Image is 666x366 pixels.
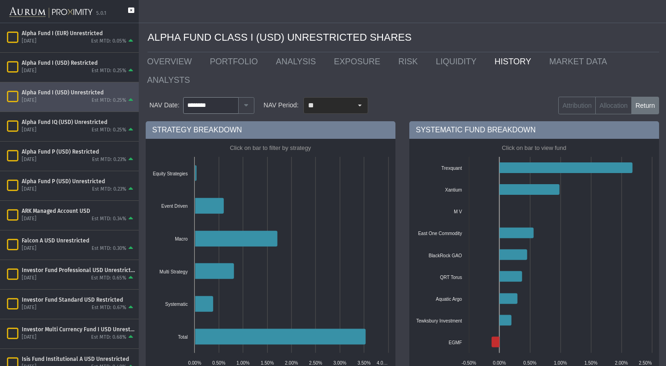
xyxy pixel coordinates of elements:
text: EGMF [449,340,462,345]
text: 1.50% [261,360,274,366]
div: Est MTD: 0.67% [92,304,126,311]
div: Investor Fund Professional USD Unrestricted [22,267,135,274]
text: 2.50% [309,360,322,366]
div: SYSTEMATIC FUND BREAKDOWN [409,121,659,139]
a: MARKET DATA [543,52,618,71]
text: 2.00% [615,360,628,366]
text: M V [454,209,462,214]
div: ARK Managed Account USD [22,207,135,215]
div: [DATE] [22,68,37,74]
div: [DATE] [22,216,37,223]
text: 4.0… [377,360,388,366]
text: 0.50% [524,360,536,366]
div: Est MTD: 0.25% [92,97,126,104]
text: Equity Strategies [153,171,188,176]
div: Alpha Fund P (USD) Restricted [22,148,135,155]
div: Est MTD: 0.23% [92,156,126,163]
text: 2.00% [285,360,298,366]
text: 0.00% [188,360,201,366]
div: [DATE] [22,38,37,45]
label: Attribution [558,97,596,114]
div: [DATE] [22,186,37,193]
label: Return [631,97,659,114]
a: ANALYSIS [269,52,327,71]
div: Est MTD: 0.25% [92,127,126,134]
div: Alpha Fund I (USD) Restricted [22,59,135,67]
a: LIQUIDITY [429,52,487,71]
div: Investor Multi Currency Fund I USD Unrestricted [22,326,135,333]
text: 1.00% [237,360,250,366]
text: 2.50% [639,360,652,366]
text: QRT Torus [440,275,462,280]
div: Est MTD: 0.25% [92,68,126,74]
div: [DATE] [22,97,37,104]
div: STRATEGY BREAKDOWN [146,121,395,139]
div: [DATE] [22,127,37,134]
div: [DATE] [22,245,37,252]
img: Aurum-Proximity%20white.svg [9,2,92,23]
div: [DATE] [22,304,37,311]
div: [DATE] [22,275,37,282]
text: Click on bar to view fund [502,144,566,151]
a: EXPOSURE [327,52,391,71]
div: Alpha Fund IQ (USD) Unrestricted [22,118,135,126]
label: Allocation [595,97,632,114]
div: Est MTD: 0.23% [92,186,126,193]
text: Trexquant [441,166,462,171]
text: Total [178,335,188,340]
div: Est MTD: 0.34% [92,216,126,223]
div: Alpha Fund I (USD) Unrestricted [22,89,135,96]
text: 1.00% [554,360,567,366]
div: NAV Date: [146,97,183,114]
a: OVERVIEW [140,52,203,71]
div: NAV Period: [264,97,299,114]
a: PORTFOLIO [203,52,269,71]
text: Xantium [445,187,462,192]
text: Systematic [165,302,188,307]
text: 3.50% [358,360,370,366]
div: Select [352,98,368,113]
div: Investor Fund Standard USD Restricted [22,296,135,304]
div: Est MTD: 0.05% [91,38,126,45]
text: 3.00% [333,360,346,366]
a: ANALYSTS [140,71,201,89]
text: Event Driven [161,204,188,209]
div: 5.0.1 [96,10,106,17]
div: Isis Fund Institutional A USD Unrestricted [22,355,135,363]
text: Macro [175,236,188,242]
div: ALPHA FUND CLASS I (USD) UNRESTRICTED SHARES [148,23,659,52]
div: [DATE] [22,334,37,341]
text: BlackRock GAO [429,253,462,258]
a: HISTORY [487,52,542,71]
div: Est MTD: 0.30% [92,245,126,252]
text: 0.00% [493,360,506,366]
text: Aquatic Argo [436,297,462,302]
div: Alpha Fund I (EUR) Unrestricted [22,30,135,37]
div: Alpha Fund P (USD) Unrestricted [22,178,135,185]
text: -0.50% [462,360,476,366]
text: Tewksbury Investment [416,318,462,323]
div: Falcon A USD Unrestricted [22,237,135,244]
text: Multi Strategy [160,269,188,274]
text: Click on bar to filter by strategy [230,144,311,151]
text: 0.50% [212,360,225,366]
div: Est MTD: 0.65% [91,275,126,282]
text: 1.50% [585,360,598,366]
div: Est MTD: 0.68% [91,334,126,341]
div: [DATE] [22,156,37,163]
a: RISK [391,52,429,71]
text: East One Commodity [418,231,462,236]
